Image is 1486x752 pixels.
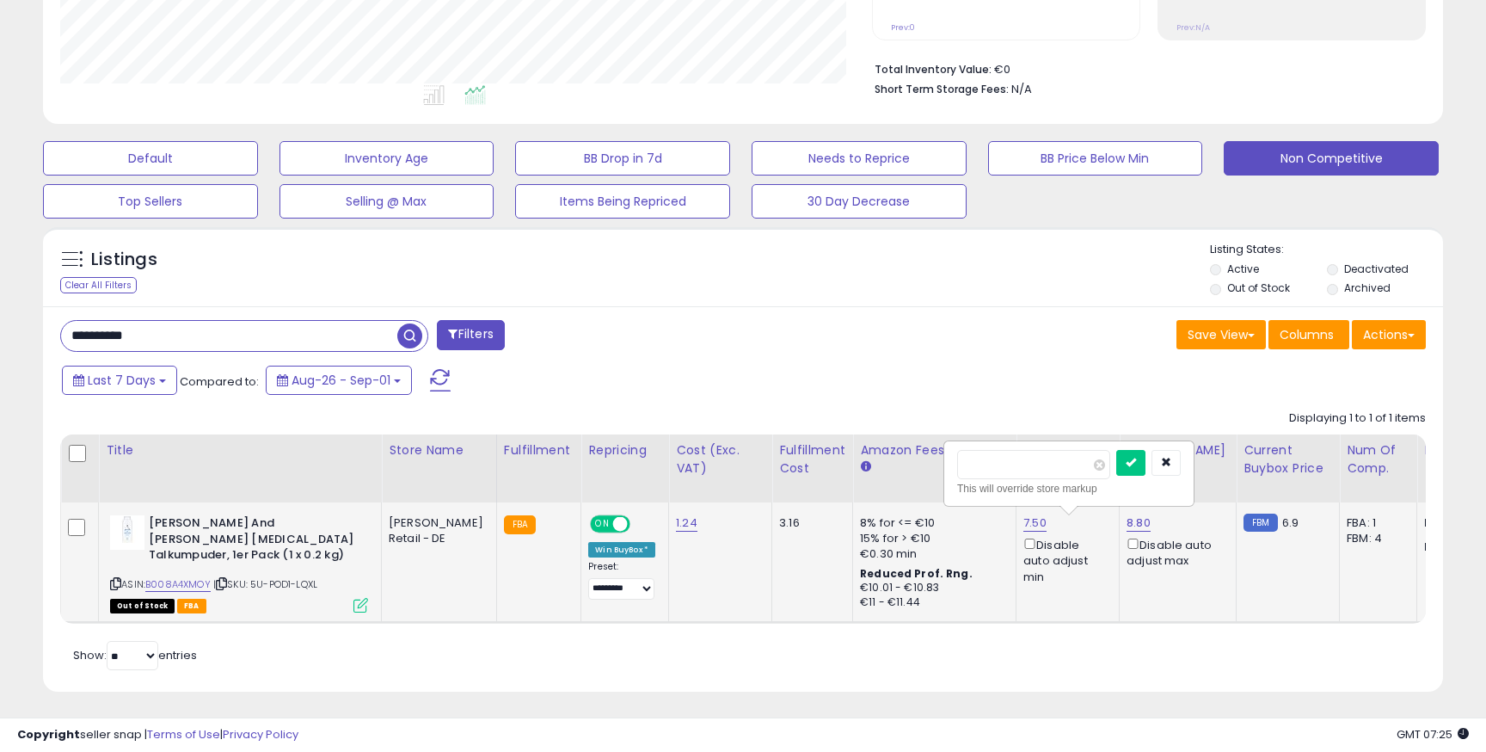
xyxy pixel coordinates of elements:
[110,515,144,550] img: 21rVsbJfV6L._SL40_.jpg
[1280,326,1334,343] span: Columns
[1176,22,1210,33] small: Prev: N/A
[60,277,137,293] div: Clear All Filters
[73,647,197,663] span: Show: entries
[860,515,1003,531] div: 8% for <= €10
[177,599,206,613] span: FBA
[875,62,992,77] b: Total Inventory Value:
[1344,280,1391,295] label: Archived
[1347,531,1403,546] div: FBM: 4
[1127,441,1229,459] div: [PERSON_NAME]
[504,515,536,534] small: FBA
[860,595,1003,610] div: €11 - €11.44
[1344,262,1409,276] label: Deactivated
[279,141,494,176] button: Inventory Age
[437,320,504,350] button: Filters
[676,441,764,478] div: Cost (Exc. VAT)
[279,184,494,219] button: Selling @ Max
[588,561,655,600] div: Preset:
[752,184,967,219] button: 30 Day Decrease
[752,141,967,176] button: Needs to Reprice
[106,441,374,459] div: Title
[17,727,298,743] div: seller snap | |
[1282,515,1299,531] span: 6.9
[957,480,1181,497] div: This will override store markup
[110,599,175,613] span: All listings that are currently out of stock and unavailable for purchase on Amazon
[223,726,298,743] a: Privacy Policy
[88,372,156,389] span: Last 7 Days
[592,517,613,532] span: ON
[860,459,870,475] small: Amazon Fees.
[389,515,483,546] div: [PERSON_NAME] Retail - DE
[1347,441,1409,478] div: Num of Comp.
[43,141,258,176] button: Default
[1397,726,1469,743] span: 2025-09-10 07:25 GMT
[1176,320,1266,349] button: Save View
[1268,320,1349,349] button: Columns
[149,515,358,568] b: [PERSON_NAME] And [PERSON_NAME] [MEDICAL_DATA] Talkumpuder, 1er Pack (1 x 0.2 kg)
[1127,515,1151,532] a: 8.80
[110,515,368,611] div: ASIN:
[988,141,1203,176] button: BB Price Below Min
[1227,262,1259,276] label: Active
[1289,410,1426,427] div: Displaying 1 to 1 of 1 items
[389,441,489,459] div: Store Name
[860,441,1009,459] div: Amazon Fees
[860,531,1003,546] div: 15% for > €10
[91,248,157,272] h5: Listings
[628,517,655,532] span: OFF
[860,581,1003,595] div: €10.01 - €10.83
[1352,320,1426,349] button: Actions
[860,566,973,581] b: Reduced Prof. Rng.
[43,184,258,219] button: Top Sellers
[145,577,211,592] a: B008A4XMOY
[147,726,220,743] a: Terms of Use
[875,82,1009,96] b: Short Term Storage Fees:
[588,441,661,459] div: Repricing
[1127,535,1223,569] div: Disable auto adjust max
[1243,441,1332,478] div: Current Buybox Price
[1347,515,1403,531] div: FBA: 1
[779,441,845,478] div: Fulfillment Cost
[515,141,730,176] button: BB Drop in 7d
[588,542,655,558] div: Win BuyBox *
[1023,535,1106,585] div: Disable auto adjust min
[1011,81,1032,97] span: N/A
[504,441,574,459] div: Fulfillment
[17,726,80,743] strong: Copyright
[1243,514,1277,532] small: FBM
[1023,515,1047,532] a: 7.50
[292,372,390,389] span: Aug-26 - Sep-01
[213,577,317,591] span: | SKU: 5U-POD1-LQXL
[875,58,1413,78] li: €0
[62,366,177,395] button: Last 7 Days
[779,515,839,531] div: 3.16
[266,366,412,395] button: Aug-26 - Sep-01
[180,373,259,390] span: Compared to:
[891,22,915,33] small: Prev: 0
[1224,141,1439,176] button: Non Competitive
[1210,242,1442,258] p: Listing States:
[860,546,1003,562] div: €0.30 min
[1227,280,1290,295] label: Out of Stock
[515,184,730,219] button: Items Being Repriced
[676,515,697,532] a: 1.24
